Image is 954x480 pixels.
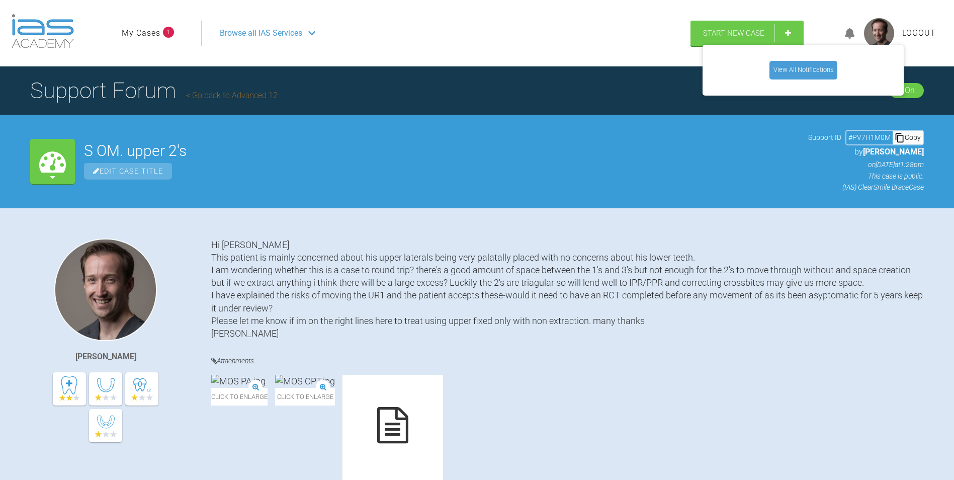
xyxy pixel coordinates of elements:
[893,131,923,144] div: Copy
[163,27,174,38] span: 1
[808,132,841,143] span: Support ID
[75,350,136,363] div: [PERSON_NAME]
[808,159,924,170] p: on [DATE] at 1:28pm
[808,171,924,182] p: This case is public.
[54,238,157,341] img: James Crouch Baker
[690,21,804,46] a: Start New Case
[220,27,302,40] span: Browse all IAS Services
[808,145,924,158] p: by
[12,14,74,48] img: logo-light.3e3ef733.png
[186,91,278,100] a: Go back to Advanced 12
[769,61,837,79] a: View All Notifications
[808,182,924,193] p: (IAS) ClearSmile Brace Case
[211,238,924,340] div: Hi [PERSON_NAME] This patient is mainly concerned about his upper laterals being very palatally p...
[122,27,160,40] a: My Cases
[30,73,278,108] h1: Support Forum
[864,18,894,48] img: profile.png
[863,147,924,156] span: [PERSON_NAME]
[275,388,335,406] span: Click to enlarge
[211,375,266,387] img: MOS PA.jpg
[84,163,172,180] span: Edit Case Title
[275,375,335,387] img: MOS OPT.jpg
[703,29,764,38] span: Start New Case
[846,132,893,143] div: # PV7H1M0M
[211,388,268,406] span: Click to enlarge
[84,143,799,158] h2: S OM. upper 2's
[905,84,915,97] div: On
[902,27,936,40] a: Logout
[211,355,924,367] h4: Attachments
